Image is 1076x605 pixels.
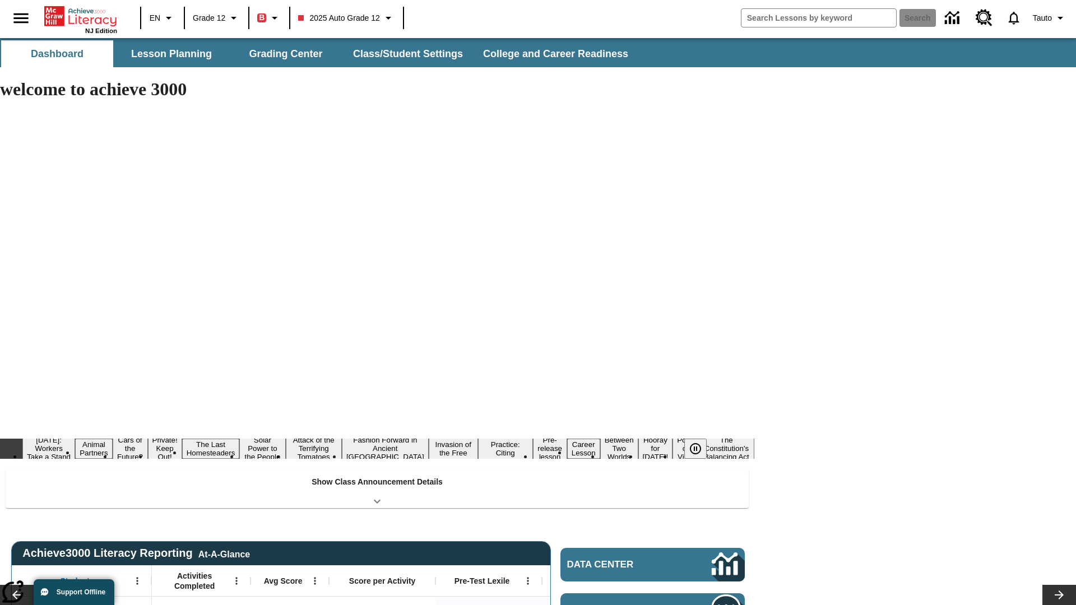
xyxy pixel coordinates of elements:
[567,439,600,459] button: Slide 12 Career Lesson
[264,576,303,586] span: Avg Score
[999,3,1028,32] a: Notifications
[533,434,567,463] button: Slide 11 Pre-release lesson
[520,573,536,589] button: Open Menu
[1,40,113,67] button: Dashboard
[312,476,443,488] p: Show Class Announcement Details
[193,12,225,24] span: Grade 12
[253,8,286,28] button: Boost Class color is red. Change class color
[188,8,245,28] button: Grade: Grade 12, Select a grade
[22,547,250,560] span: Achieve3000 Literacy Reporting
[429,430,478,467] button: Slide 9 The Invasion of the Free CD
[672,434,698,463] button: Slide 15 Point of View
[1033,12,1052,24] span: Tauto
[684,439,707,459] button: Pause
[148,434,182,463] button: Slide 4 Private! Keep Out!
[1042,585,1076,605] button: Lesson carousel, Next
[294,8,399,28] button: Class: 2025 Auto Grade 12, Select your class
[57,588,105,596] span: Support Offline
[228,573,245,589] button: Open Menu
[600,434,638,463] button: Slide 13 Between Two Worlds
[113,434,148,463] button: Slide 3 Cars of the Future?
[938,3,969,34] a: Data Center
[239,434,285,463] button: Slide 6 Solar Power to the People
[286,434,342,463] button: Slide 7 Attack of the Terrifying Tomatoes
[342,434,429,463] button: Slide 8 Fashion Forward in Ancient Rome
[34,579,114,605] button: Support Offline
[969,3,999,33] a: Resource Center, Will open in new tab
[349,576,416,586] span: Score per Activity
[1028,8,1072,28] button: Profile/Settings
[129,573,146,589] button: Open Menu
[145,8,180,28] button: Language: EN, Select a language
[6,469,749,508] div: Show Class Announcement Details
[684,439,718,459] div: Pause
[85,27,117,34] span: NJ Edition
[259,11,265,25] span: B
[150,12,160,24] span: EN
[699,434,754,463] button: Slide 16 The Constitution's Balancing Act
[741,9,896,27] input: search field
[4,2,38,35] button: Open side menu
[307,573,323,589] button: Open Menu
[75,439,112,459] button: Slide 2 Animal Partners
[230,40,342,67] button: Grading Center
[115,40,228,67] button: Lesson Planning
[182,439,240,459] button: Slide 5 The Last Homesteaders
[298,12,379,24] span: 2025 Auto Grade 12
[157,571,231,591] span: Activities Completed
[638,434,673,463] button: Slide 14 Hooray for Constitution Day!
[560,548,745,581] a: Data Center
[344,40,472,67] button: Class/Student Settings
[474,40,637,67] button: College and Career Readiness
[44,5,117,27] a: Home
[454,576,510,586] span: Pre-Test Lexile
[22,434,75,463] button: Slide 1 Labor Day: Workers Take a Stand
[198,547,250,560] div: At-A-Glance
[478,430,533,467] button: Slide 10 Mixed Practice: Citing Evidence
[61,576,90,586] span: Student
[567,559,673,570] span: Data Center
[44,4,117,34] div: Home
